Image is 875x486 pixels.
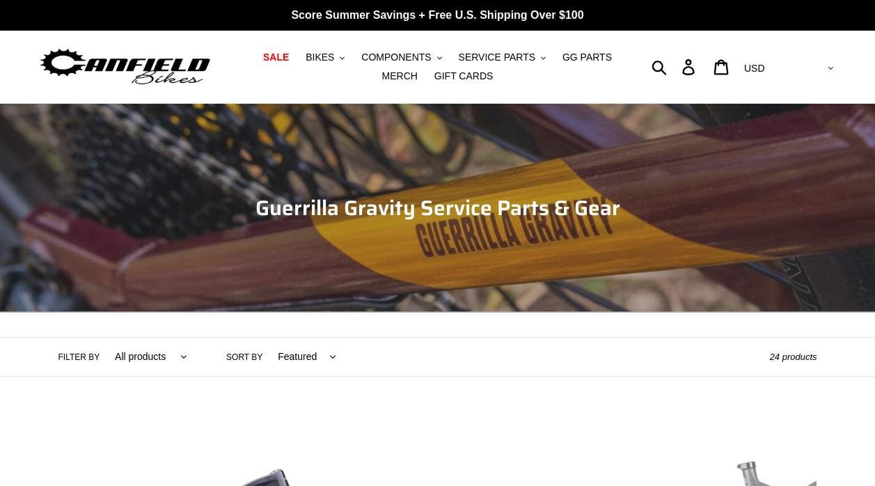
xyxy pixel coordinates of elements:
[256,48,296,67] a: SALE
[770,352,817,362] span: 24 products
[255,191,620,224] span: Guerrilla Gravity Service Parts & Gear
[361,52,431,63] span: COMPONENTS
[459,52,535,63] span: SERVICE PARTS
[452,48,553,67] button: SERVICE PARTS
[226,351,262,363] label: Sort by
[38,45,212,89] img: Canfield Bikes
[562,52,612,63] span: GG PARTS
[354,48,448,67] button: COMPONENTS
[434,70,494,82] span: GIFT CARDS
[263,52,289,63] span: SALE
[58,351,100,363] label: Filter by
[555,48,619,67] a: GG PARTS
[382,70,418,82] span: MERCH
[427,67,500,86] a: GIFT CARDS
[375,67,425,86] a: MERCH
[306,52,334,63] span: BIKES
[299,48,352,67] button: BIKES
